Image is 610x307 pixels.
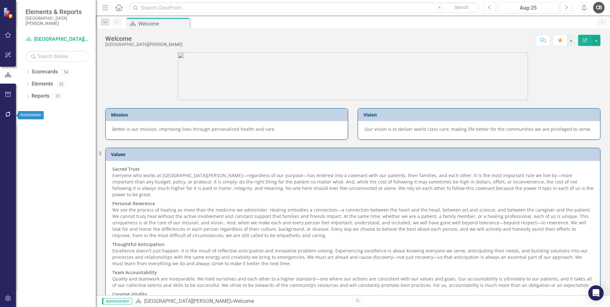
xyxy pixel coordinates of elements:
button: CB [593,2,605,13]
img: ClearPoint Strategy [3,7,14,19]
a: Scorecards [32,68,58,76]
div: Welcome [105,35,182,42]
div: Aug-25 [500,4,556,12]
div: [GEOGRAPHIC_DATA][PERSON_NAME] [105,42,182,47]
strong: Thoughtful Anticipation [112,241,165,247]
p: We see the process of healing as more than the medicine we administer. Healing embodies a connect... [112,199,593,240]
p: Better is our mission, improving lives through personalized health and care. [112,126,341,132]
small: [GEOGRAPHIC_DATA][PERSON_NAME] [26,16,89,26]
strong: Sacred Trust [112,166,140,172]
input: Search ClearPoint... [129,2,479,13]
div: 23 [53,94,63,99]
button: Aug-25 [498,2,559,13]
div: 22 [56,81,66,87]
span: Search [455,5,468,10]
div: » [135,298,348,305]
strong: Personal Reverence [112,200,155,206]
strong: Creative Vitality [112,291,147,297]
div: 54 [61,69,71,75]
span: Administrator [102,298,132,304]
p: Our vision is to deliver world class care; making life better for the communities we are privileg... [365,126,593,132]
h3: Mission [111,112,345,117]
a: [GEOGRAPHIC_DATA][PERSON_NAME] [26,36,89,43]
img: SJRMC%20new%20logo%203.jpg [178,52,528,100]
strong: Team Accountability [112,269,157,275]
a: Reports [32,93,49,100]
p: Excellence doesn't just happen. It is the result of reflective anticipation and innovative proble... [112,240,593,268]
p: Everyone who works at [GEOGRAPHIC_DATA][PERSON_NAME]—regardless of our purpose—has entered into a... [112,166,593,199]
div: Automation [18,111,44,119]
h3: Values [111,152,597,157]
p: Quality and teamwork are inseparable. We hold ourselves and each other to a higher standard—one w... [112,268,593,290]
div: Welcome [138,20,188,28]
button: Search [446,3,478,12]
span: Elements & Reports [26,8,89,16]
div: Open Intercom Messenger [588,285,604,301]
a: Elements [32,80,53,88]
h3: Vision [363,112,597,117]
div: Welcome [233,298,254,304]
a: [GEOGRAPHIC_DATA][PERSON_NAME] [144,298,231,304]
input: Search Below... [26,51,89,62]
